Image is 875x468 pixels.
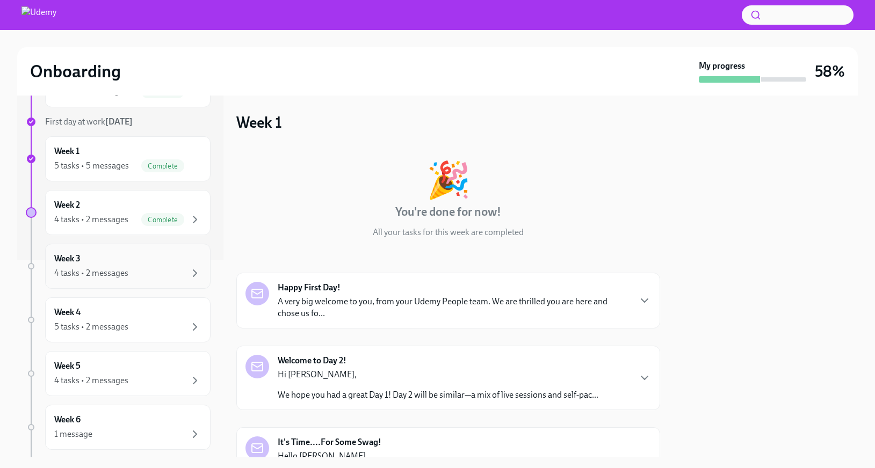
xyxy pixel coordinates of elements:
h6: Week 3 [54,253,81,265]
strong: It's Time....For Some Swag! [278,436,381,448]
span: Complete [141,162,184,170]
div: 1 message [54,428,92,440]
a: First day at work[DATE] [26,116,211,128]
div: 4 tasks • 2 messages [54,214,128,225]
a: Week 15 tasks • 5 messagesComplete [26,136,211,181]
h4: You're done for now! [395,204,501,220]
p: Hi [PERSON_NAME], [278,369,598,381]
strong: Happy First Day! [278,282,341,294]
a: Week 61 message [26,405,211,450]
h3: 58% [815,62,845,81]
a: Week 34 tasks • 2 messages [26,244,211,289]
p: We hope you had a great Day 1! Day 2 will be similar—a mix of live sessions and self-pac... [278,389,598,401]
h6: Week 4 [54,306,81,318]
p: A very big welcome to you, from your Udemy People team. We are thrilled you are here and chose us... [278,296,630,319]
span: First day at work [45,116,133,127]
div: 🎉 [426,162,471,198]
span: Complete [141,216,184,224]
p: All your tasks for this week are completed [373,226,524,238]
p: Hello [PERSON_NAME] [278,450,630,462]
a: Week 45 tasks • 2 messages [26,297,211,342]
h2: Onboarding [30,61,121,82]
strong: [DATE] [105,116,133,127]
div: 5 tasks • 5 messages [54,160,129,172]
div: 4 tasks • 2 messages [54,375,128,386]
h6: Week 1 [54,145,79,157]
strong: Welcome to Day 2! [278,355,346,367]
a: Week 54 tasks • 2 messages [26,351,211,396]
h3: Week 1 [236,113,282,132]
div: 5 tasks • 2 messages [54,321,128,333]
div: 4 tasks • 2 messages [54,267,128,279]
h6: Week 6 [54,414,81,426]
a: Week 24 tasks • 2 messagesComplete [26,190,211,235]
h6: Week 2 [54,199,80,211]
h6: Week 5 [54,360,81,372]
img: Udemy [21,6,56,24]
strong: My progress [699,60,745,72]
